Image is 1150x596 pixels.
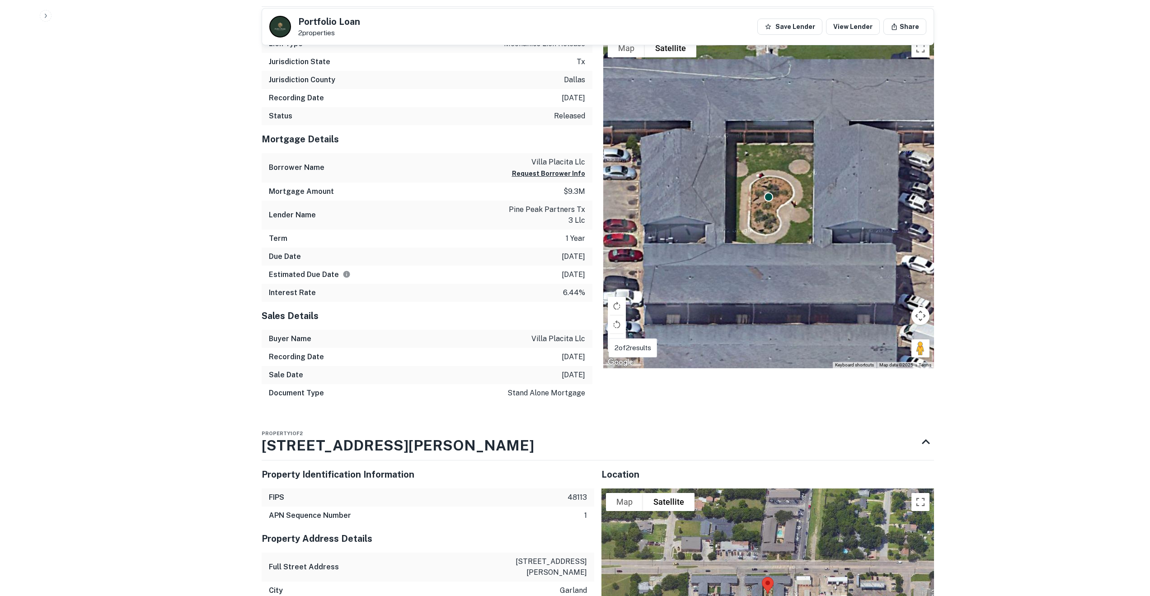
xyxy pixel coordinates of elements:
h3: [STREET_ADDRESS][PERSON_NAME] [262,435,534,456]
p: garland [560,585,587,596]
button: Tilt map [608,334,626,352]
h5: Portfolio Loan [298,17,360,26]
p: villa placita llc [531,333,585,344]
button: Show street map [606,493,643,511]
p: 1 [584,510,587,521]
h6: Interest Rate [269,287,316,298]
iframe: Chat Widget [1105,524,1150,567]
button: Rotate map clockwise [608,297,626,315]
h6: Status [269,111,292,122]
p: stand alone mortgage [507,388,585,399]
h6: Estimated Due Date [269,269,351,280]
p: tx [577,56,585,67]
p: [DATE] [562,93,585,103]
h5: Property Address Details [262,532,594,545]
p: pine peak partners tx 3 llc [504,204,585,226]
button: Rotate map counterclockwise [608,315,626,333]
div: Property1of2[STREET_ADDRESS][PERSON_NAME] [262,424,934,460]
h6: FIPS [269,492,284,503]
p: released [554,111,585,122]
h6: Borrower Name [269,162,324,173]
button: Drag Pegman onto the map to open Street View [911,339,929,357]
p: $9.3m [563,186,585,197]
h5: Mortgage Details [262,132,592,146]
button: Save Lender [757,19,822,35]
p: 1 year [566,233,585,244]
p: [DATE] [562,269,585,280]
h6: Document Type [269,388,324,399]
h6: Jurisdiction State [269,56,330,67]
h6: APN Sequence Number [269,510,351,521]
p: 48113 [568,492,587,503]
h6: Recording Date [269,93,324,103]
p: 2 properties [298,29,360,37]
button: Map camera controls [911,307,929,325]
h6: Term [269,233,287,244]
button: Toggle fullscreen view [911,39,929,57]
p: 2 of 2 results [615,343,651,353]
p: [DATE] [562,352,585,362]
h6: City [269,585,283,596]
h6: Lender Name [269,210,316,221]
h5: Sales Details [262,309,592,323]
button: Show street map [608,39,645,57]
h5: Property Identification Information [262,468,594,481]
h6: Jurisdiction County [269,75,335,85]
p: [STREET_ADDRESS][PERSON_NAME] [506,556,587,578]
p: 6.44% [563,287,585,298]
button: Share [883,19,926,35]
img: Google [606,357,635,368]
button: Request Borrower Info [512,168,585,179]
h6: Full Street Address [269,562,339,573]
h6: Buyer Name [269,333,311,344]
h6: Mortgage Amount [269,186,334,197]
h6: Sale Date [269,370,303,380]
p: dallas [564,75,585,85]
button: Keyboard shortcuts [835,362,874,368]
a: View Lender [826,19,880,35]
button: Show satellite imagery [645,39,696,57]
a: Open this area in Google Maps (opens a new window) [606,357,635,368]
button: Toggle fullscreen view [911,493,929,511]
h5: Location [601,468,934,481]
span: Property 1 of 2 [262,431,303,436]
p: [DATE] [562,370,585,380]
svg: Estimate is based on a standard schedule for this type of loan. [343,270,351,278]
button: Show satellite imagery [643,493,695,511]
h6: Recording Date [269,352,324,362]
p: [DATE] [562,251,585,262]
p: villa placita llc [512,157,585,168]
span: Map data ©2025 [879,362,913,367]
h6: Due Date [269,251,301,262]
a: Terms (opens in new tab) [919,362,931,367]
